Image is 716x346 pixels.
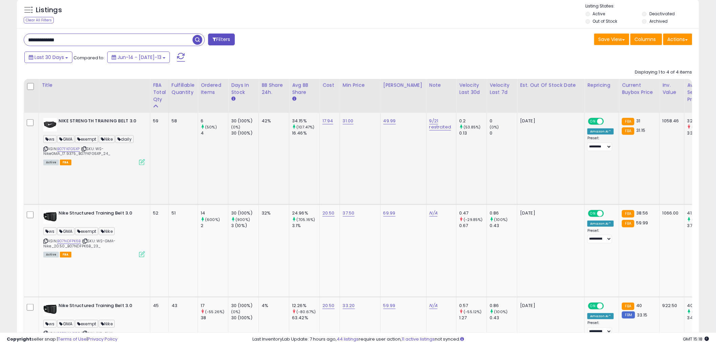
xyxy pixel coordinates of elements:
small: (-3.34%) [692,124,708,130]
div: BB Share 24h. [262,82,286,96]
div: Clear All Filters [24,17,54,23]
div: 41.57 [687,210,715,216]
div: 0.13 [459,130,487,136]
div: 32.15 [687,118,715,124]
button: Actions [663,34,692,45]
span: ON [589,303,598,309]
div: Displaying 1 to 4 of 4 items [635,69,692,76]
small: (705.16%) [296,217,315,222]
div: 30 (100%) [231,130,259,136]
div: 43 [172,303,193,309]
div: 17 [201,303,228,309]
a: N/A [429,302,438,309]
div: 51 [172,210,193,216]
span: exempt [75,227,98,235]
span: GMA [57,227,74,235]
div: 4% [262,303,284,309]
span: ws [43,320,57,328]
button: Save View [594,34,629,45]
div: 0.43 [490,315,517,321]
div: 30 (100%) [231,303,259,309]
span: Nike [99,135,115,143]
span: All listings currently available for purchase on Amazon [43,160,59,165]
span: OFF [603,303,614,309]
div: Min Price [343,82,378,89]
img: 41Yz-Y+VVoL._SL40_.jpg [43,118,57,131]
div: 1066.00 [663,210,679,216]
div: 6 [201,118,228,124]
a: 69.99 [383,210,396,217]
small: (16.17%) [692,309,707,314]
p: [DATE] [520,118,579,124]
div: 30 (100%) [231,210,259,216]
small: (0%) [231,124,241,130]
a: 20.50 [322,302,335,309]
div: 0.2 [459,118,487,124]
div: Repricing [587,82,616,89]
span: ON [589,211,598,217]
div: Title [42,82,147,89]
div: 0 [490,118,517,124]
button: Last 30 Days [24,52,72,63]
div: 0.67 [459,223,487,229]
div: seller snap | | [7,336,117,343]
div: 63.42% [292,315,319,321]
div: Velocity Last 30d [459,82,484,96]
a: 31.00 [343,118,354,124]
small: (107.47%) [296,124,314,130]
div: Cost [322,82,337,89]
a: B07FKFG5XP [57,146,80,152]
div: ASIN: [43,210,145,257]
span: ws [43,227,57,235]
small: (-55.26%) [205,309,224,314]
small: (0%) [231,309,241,314]
span: Nike [99,227,115,235]
p: Listing States: [586,3,699,9]
div: Days In Stock [231,82,256,96]
div: Preset: [587,136,614,151]
span: | SKU: WS-NikeGMA_17.9375_B07FKFG5XP_24_ [43,146,110,156]
div: 0 [490,130,517,136]
span: 40 [636,302,642,309]
div: Note [429,82,454,89]
small: (50%) [205,124,217,130]
span: Jun-14 - [DATE]-13 [117,54,161,61]
div: Amazon AI * [587,313,614,319]
button: Columns [630,34,662,45]
div: 2 [201,223,228,229]
div: ASIN: [43,118,145,164]
div: FBA Total Qty [153,82,166,103]
div: 3 (10%) [231,223,259,229]
div: 42% [262,118,284,124]
div: [PERSON_NAME] [383,82,424,89]
span: Nike [99,320,115,328]
div: 1058.46 [663,118,679,124]
small: FBA [622,127,634,135]
a: 33.20 [343,302,355,309]
div: 38 [201,315,228,321]
span: 59.99 [636,220,648,226]
a: Terms of Use [58,336,87,342]
div: 59 [153,118,163,124]
b: Nike Structured Training Belt 3.0 [59,303,141,311]
div: Avg BB Share [292,82,317,96]
span: Last 30 Days [35,54,64,61]
span: 31 [636,118,640,124]
small: FBA [622,303,634,310]
div: 14 [201,210,228,216]
a: 49.99 [383,118,396,124]
div: 922.50 [663,303,679,309]
a: 37.50 [343,210,355,217]
div: 37.5 [687,223,715,229]
div: 0.47 [459,210,487,216]
span: ON [589,119,598,124]
div: 1.27 [459,315,487,321]
span: | SKU: WS-GMA-Nike_20.50_B07NDFPK6B_23_ [43,238,115,248]
div: 30 (100%) [231,118,259,124]
div: 0.86 [490,210,517,216]
a: 17.94 [322,118,333,124]
div: Amazon AI * [587,128,614,135]
div: 24.96% [292,210,319,216]
small: (0%) [490,124,499,130]
span: OFF [603,119,614,124]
